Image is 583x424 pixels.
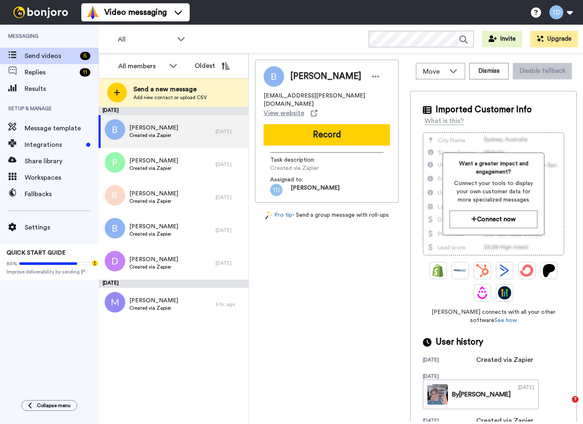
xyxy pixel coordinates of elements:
div: [DATE] [423,373,476,380]
span: [PERSON_NAME] connects with all your other software [423,308,564,324]
span: Share library [25,156,99,166]
img: d.png [105,251,125,271]
span: Collapse menu [37,402,71,409]
img: Drip [476,286,489,299]
div: [DATE] [423,357,476,365]
button: Invite [482,31,522,47]
div: What is this? [425,116,464,126]
span: Send videos [25,51,77,61]
span: [PERSON_NAME] [129,255,178,264]
button: Upgrade [530,31,578,47]
img: ActiveCampaign [498,264,511,277]
img: Hubspot [476,264,489,277]
span: Created via Zapier [129,132,178,139]
span: [PERSON_NAME] [129,190,178,198]
span: [PERSON_NAME] [129,222,178,231]
a: See how [494,317,517,323]
span: 7 [572,396,578,403]
div: All members [118,61,165,71]
span: [PERSON_NAME] [129,157,178,165]
span: [PERSON_NAME] [129,297,178,305]
img: b.png [105,218,125,239]
span: [PERSON_NAME] [291,184,340,196]
img: td.png [270,184,282,196]
span: [EMAIL_ADDRESS][PERSON_NAME][DOMAIN_NAME] [264,92,390,108]
a: By[PERSON_NAME][DATE] [423,380,539,409]
img: b.png [105,119,125,140]
span: Assigned to: [270,176,328,184]
button: Record [264,124,390,146]
span: View website [264,108,304,118]
span: Created via Zapier [129,231,178,237]
button: Connect now [450,211,537,228]
span: Connect your tools to display your own customer data for more specialized messages [450,179,537,204]
img: magic-wand.svg [265,211,273,220]
span: Add new contact or upload CSV [133,94,207,101]
span: All [118,35,173,44]
div: [DATE] [216,260,244,266]
button: Dismiss [469,63,509,79]
img: Shopify [432,264,445,277]
div: Tooltip anchor [91,259,99,267]
span: Task description : [270,156,328,164]
span: Fallbacks [25,189,99,199]
a: View website [264,108,317,118]
span: Move [423,67,445,76]
span: Results [25,84,99,94]
div: [DATE] [99,107,248,115]
img: p.png [105,152,125,173]
div: [DATE] [216,161,244,168]
div: [DATE] [216,227,244,234]
span: Created via Zapier [129,198,178,204]
span: 80% [7,260,17,267]
iframe: Intercom live chat [555,396,575,416]
span: Workspaces [25,173,99,183]
img: Ontraport [454,264,467,277]
div: [DATE] [518,384,534,405]
div: 6 [80,52,90,60]
span: Video messaging [104,7,167,18]
span: Integrations [25,140,83,150]
button: Oldest [188,58,236,74]
span: Send a new message [133,84,207,94]
img: ConvertKit [520,264,533,277]
span: Improve deliverability by sending [PERSON_NAME]’s from your own email [7,269,92,275]
span: QUICK START GUIDE [7,250,66,256]
img: r.png [105,185,125,206]
img: m.png [105,292,125,313]
span: Settings [25,222,99,232]
span: Want a greater impact and engagement? [450,160,537,176]
img: vm-color.svg [86,6,99,19]
div: By [PERSON_NAME] [452,389,511,399]
img: bj-logo-header-white.svg [10,7,71,18]
span: Imported Customer Info [436,104,532,116]
button: Disable fallback [513,63,572,79]
span: Created via Zapier [129,305,178,311]
span: Created via Zapier [129,264,178,270]
span: Message template [25,123,99,133]
span: [PERSON_NAME] [290,70,361,83]
img: GoHighLevel [498,286,511,299]
img: Image of Barbara [264,66,284,87]
div: [DATE] [99,280,248,288]
div: 11 [80,68,90,76]
img: Patreon [542,264,555,277]
button: Collapse menu [21,400,77,411]
img: 2303ae56-5b6c-4a87-a855-b9a0e8a040fa-thumb.jpg [427,384,448,405]
div: [DATE] [216,194,244,201]
span: Created via Zapier [270,164,348,172]
div: [DATE] [216,128,244,135]
span: Created via Zapier [129,165,178,171]
span: [PERSON_NAME] [129,124,178,132]
div: - Send a group message with roll-ups [255,211,399,220]
span: Replies [25,67,76,77]
a: Pro tip [265,211,292,220]
span: User history [436,336,483,348]
div: 6 hr. ago [216,301,244,308]
div: Created via Zapier [476,355,533,365]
